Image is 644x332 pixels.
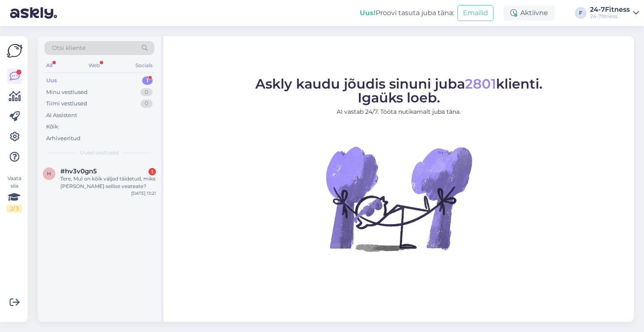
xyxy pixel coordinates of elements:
div: Tiimi vestlused [46,99,87,108]
div: 1 [142,76,153,85]
div: Web [87,60,101,71]
span: #hv3v0gn5 [60,167,97,175]
span: h [47,170,51,177]
div: 0 [140,99,153,108]
div: All [44,60,54,71]
span: Uued vestlused [80,149,119,157]
div: Proovi tasuta juba täna: [360,8,454,18]
div: 2 / 3 [7,205,22,212]
div: 1 [148,168,156,175]
span: Askly kaudu jõudis sinuni juba klienti. Igaüks loeb. [255,76,543,106]
div: Minu vestlused [46,88,88,97]
span: 2801 [465,76,496,92]
a: 24-7Fitness24-7fitness [590,6,639,20]
div: Arhiveeritud [46,134,80,143]
div: Tere, Mul on kõik väljad täidetud, miks [PERSON_NAME] sellise veateate? [60,175,156,190]
img: No Chat active [323,123,474,274]
button: Emailid [457,5,493,21]
div: 24-7Fitness [590,6,630,13]
img: Askly Logo [7,43,23,59]
div: 24-7fitness [590,13,630,20]
div: F [575,7,587,19]
div: AI Assistent [46,111,77,120]
div: Socials [134,60,154,71]
span: Otsi kliente [52,44,86,52]
div: Aktiivne [504,5,555,21]
div: 0 [140,88,153,97]
p: AI vastab 24/7. Tööta nutikamalt juba täna. [255,107,543,116]
div: [DATE] 13:21 [131,190,156,196]
div: Kõik [46,123,58,131]
div: Uus [46,76,57,85]
div: Vaata siia [7,175,22,212]
b: Uus! [360,9,376,17]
